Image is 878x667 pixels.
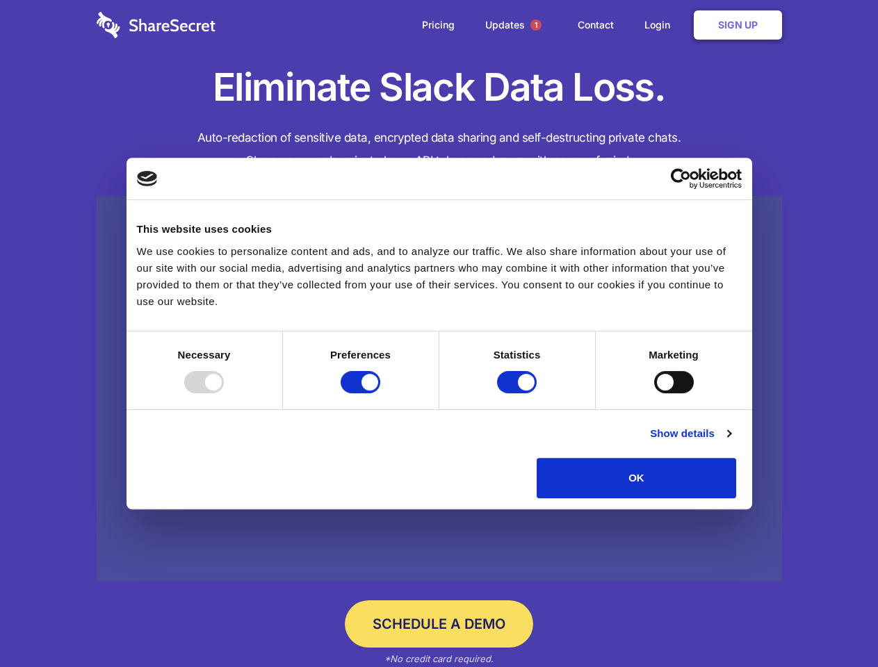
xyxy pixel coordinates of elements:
strong: Statistics [494,349,541,361]
a: Contact [564,3,628,47]
a: Sign Up [694,10,782,40]
h4: Auto-redaction of sensitive data, encrypted data sharing and self-destructing private chats. Shar... [97,126,782,172]
a: Show details [650,425,731,442]
a: Wistia video thumbnail [97,196,782,582]
img: logo [137,171,158,186]
em: *No credit card required. [384,653,494,664]
strong: Preferences [330,349,391,361]
strong: Marketing [649,349,699,361]
a: Usercentrics Cookiebot - opens in a new window [620,168,742,189]
a: Pricing [408,3,469,47]
h1: Eliminate Slack Data Loss. [97,63,782,113]
button: OK [537,458,736,498]
a: Login [631,3,691,47]
img: logo-wordmark-white-trans-d4663122ce5f474addd5e946df7df03e33cb6a1c49d2221995e7729f52c070b2.svg [97,12,216,38]
span: 1 [530,19,542,31]
a: Schedule a Demo [345,600,533,648]
div: We use cookies to personalize content and ads, and to analyze our traffic. We also share informat... [137,243,742,310]
div: This website uses cookies [137,221,742,238]
strong: Necessary [178,349,231,361]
